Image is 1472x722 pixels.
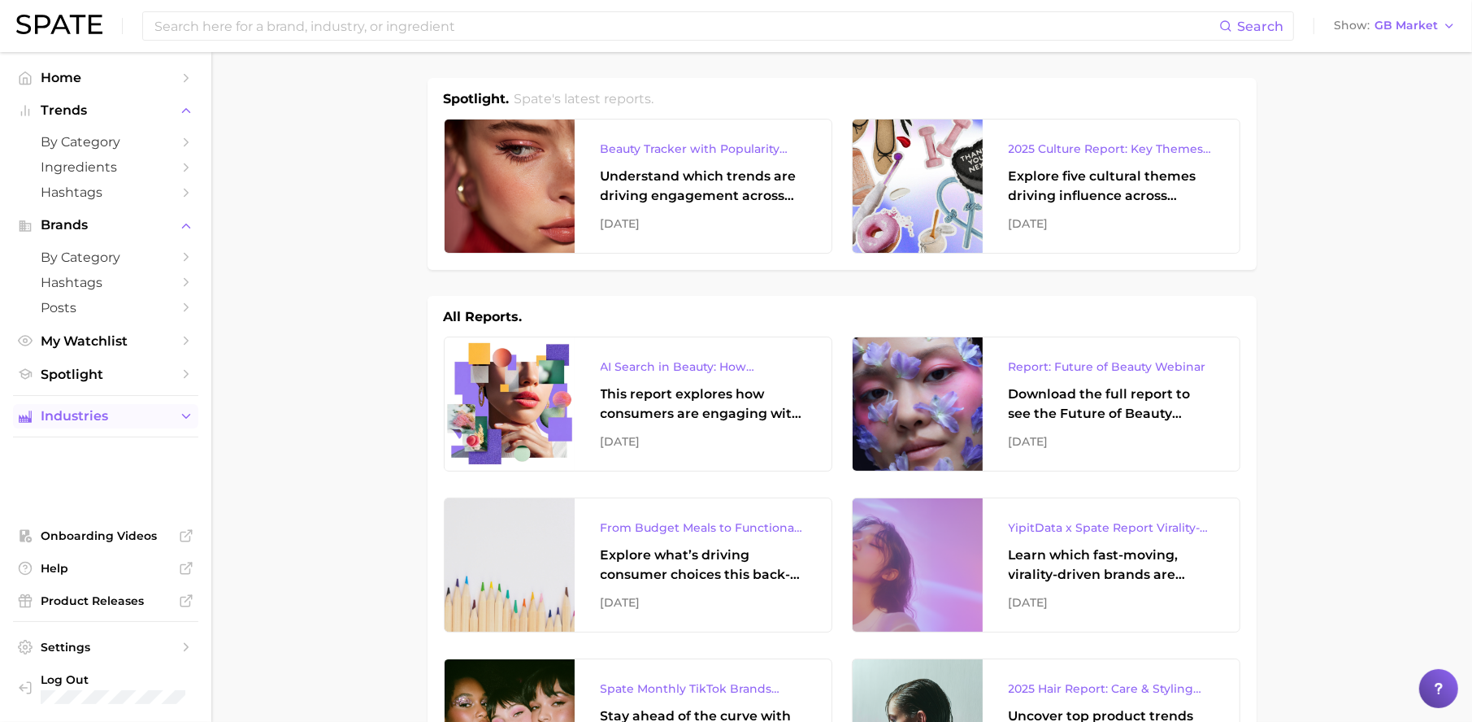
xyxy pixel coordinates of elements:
[1009,546,1214,585] div: Learn which fast-moving, virality-driven brands are leading the pack, the risks of viral growth, ...
[601,357,805,376] div: AI Search in Beauty: How Consumers Are Using ChatGPT vs. Google Search
[13,668,198,710] a: Log out. Currently logged in with e-mail danielle@spate.nyc.
[41,367,171,382] span: Spotlight
[1009,679,1214,698] div: 2025 Hair Report: Care & Styling Products
[1009,518,1214,537] div: YipitData x Spate Report Virality-Driven Brands Are Taking a Slice of the Beauty Pie
[13,362,198,387] a: Spotlight
[13,556,198,581] a: Help
[13,245,198,270] a: by Category
[1009,214,1214,233] div: [DATE]
[852,119,1240,254] a: 2025 Culture Report: Key Themes That Are Shaping Consumer DemandExplore five cultural themes driv...
[41,159,171,175] span: Ingredients
[601,385,805,424] div: This report explores how consumers are engaging with AI-powered search tools — and what it means ...
[852,337,1240,472] a: Report: Future of Beauty WebinarDownload the full report to see the Future of Beauty trends we un...
[13,295,198,320] a: Posts
[1334,21,1370,30] span: Show
[13,524,198,548] a: Onboarding Videos
[41,409,171,424] span: Industries
[41,528,171,543] span: Onboarding Videos
[41,185,171,200] span: Hashtags
[16,15,102,34] img: SPATE
[41,300,171,315] span: Posts
[444,119,832,254] a: Beauty Tracker with Popularity IndexUnderstand which trends are driving engagement across platfor...
[444,307,523,327] h1: All Reports.
[41,103,171,118] span: Trends
[1009,357,1214,376] div: Report: Future of Beauty Webinar
[13,404,198,428] button: Industries
[41,250,171,265] span: by Category
[601,432,805,451] div: [DATE]
[852,498,1240,633] a: YipitData x Spate Report Virality-Driven Brands Are Taking a Slice of the Beauty PieLearn which f...
[13,180,198,205] a: Hashtags
[13,154,198,180] a: Ingredients
[41,333,171,349] span: My Watchlist
[13,129,198,154] a: by Category
[514,89,653,109] h2: Spate's latest reports.
[1009,432,1214,451] div: [DATE]
[13,270,198,295] a: Hashtags
[41,561,171,576] span: Help
[1009,593,1214,612] div: [DATE]
[444,337,832,472] a: AI Search in Beauty: How Consumers Are Using ChatGPT vs. Google SearchThis report explores how co...
[1009,385,1214,424] div: Download the full report to see the Future of Beauty trends we unpacked during the webinar.
[41,594,171,608] span: Product Releases
[601,167,805,206] div: Understand which trends are driving engagement across platforms in the skin, hair, makeup, and fr...
[13,213,198,237] button: Brands
[444,498,832,633] a: From Budget Meals to Functional Snacks: Food & Beverage Trends Shaping Consumer Behavior This Sch...
[601,518,805,537] div: From Budget Meals to Functional Snacks: Food & Beverage Trends Shaping Consumer Behavior This Sch...
[41,70,171,85] span: Home
[444,89,510,109] h1: Spotlight.
[13,98,198,123] button: Trends
[1009,139,1214,159] div: 2025 Culture Report: Key Themes That Are Shaping Consumer Demand
[41,275,171,290] span: Hashtags
[1374,21,1438,30] span: GB Market
[1237,19,1283,34] span: Search
[13,589,198,613] a: Product Releases
[1009,167,1214,206] div: Explore five cultural themes driving influence across beauty, food, and pop culture.
[41,218,171,233] span: Brands
[13,328,198,354] a: My Watchlist
[601,679,805,698] div: Spate Monthly TikTok Brands Tracker
[601,214,805,233] div: [DATE]
[41,134,171,150] span: by Category
[13,635,198,659] a: Settings
[601,139,805,159] div: Beauty Tracker with Popularity Index
[41,672,185,687] span: Log Out
[13,65,198,90] a: Home
[1330,15,1460,37] button: ShowGB Market
[601,546,805,585] div: Explore what’s driving consumer choices this back-to-school season From budget-friendly meals to ...
[41,640,171,655] span: Settings
[601,593,805,612] div: [DATE]
[153,12,1219,40] input: Search here for a brand, industry, or ingredient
